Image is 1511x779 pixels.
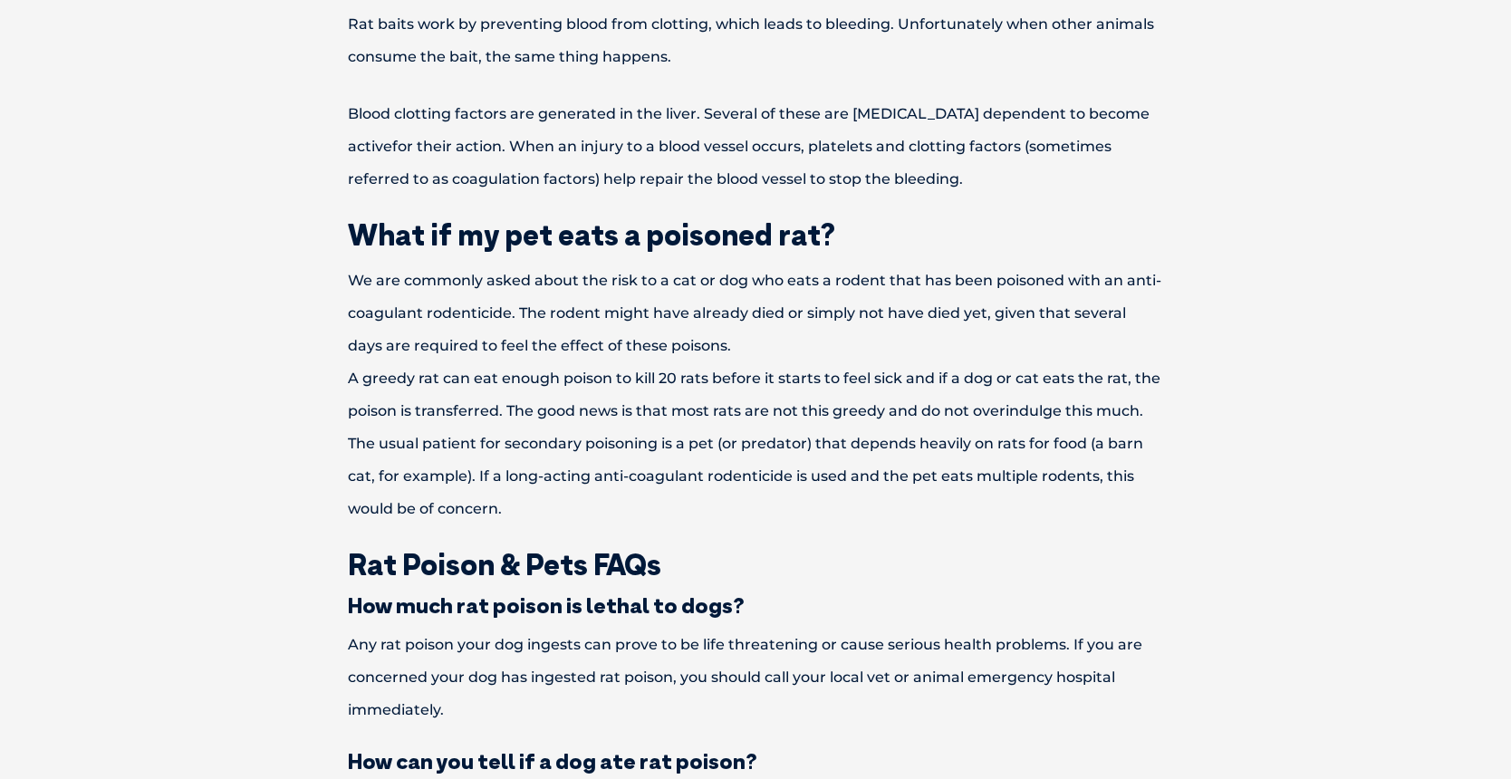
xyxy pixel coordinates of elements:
[284,8,1227,73] p: Rat baits work by preventing blood from clotting, which leads to bleeding. Unfortunately when oth...
[284,594,1227,616] h3: How much rat poison is lethal to dogs?
[284,629,1227,726] p: Any rat poison your dog ingests can prove to be life threatening or cause serious health problems...
[284,98,1227,196] p: Blood clotting factors are generated in the liver. Several of these are [MEDICAL_DATA] dependent ...
[284,264,1227,525] p: We are commonly asked about the risk to a cat or dog who eats a rodent that has been poisoned wit...
[284,550,1227,579] h2: Rat Poison & Pets FAQs
[284,750,1227,772] h3: How can you tell if a dog ate rat poison?
[284,220,1227,249] h2: What if my pet eats a poisoned rat?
